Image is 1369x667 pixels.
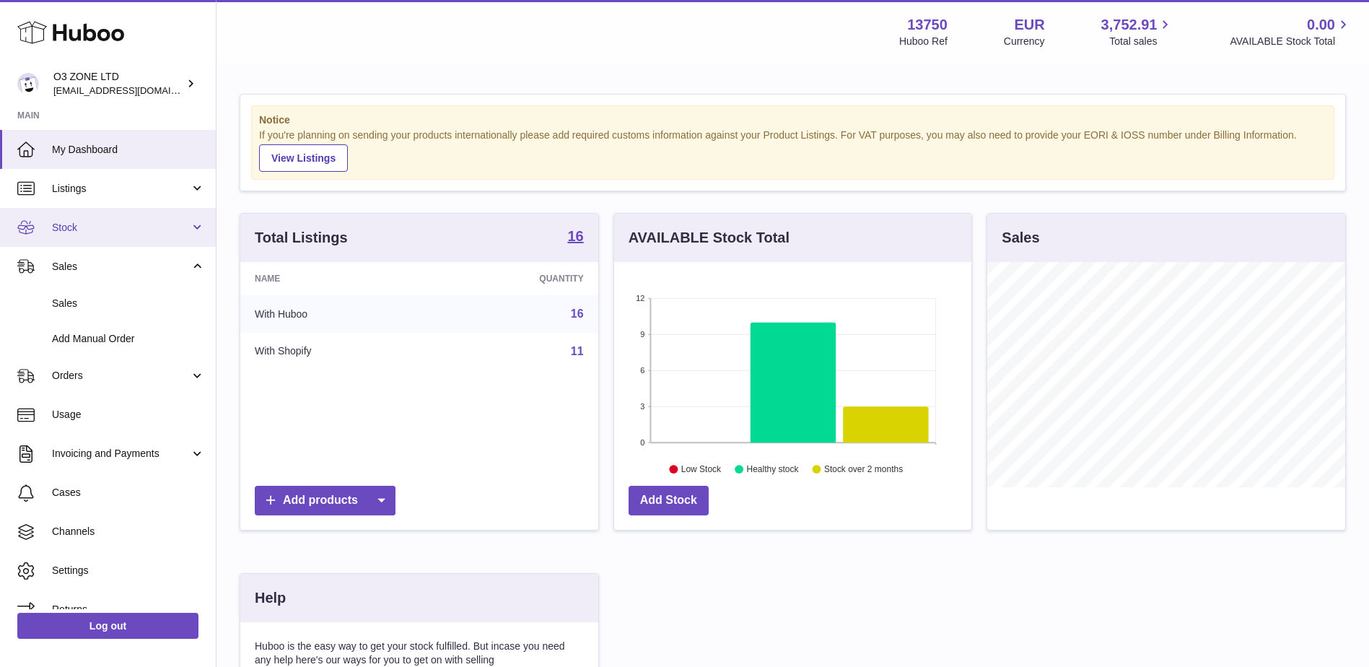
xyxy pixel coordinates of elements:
span: Cases [52,486,205,500]
span: Stock [52,221,190,235]
span: Sales [52,260,190,274]
td: With Huboo [240,295,433,333]
a: 0.00 AVAILABLE Stock Total [1230,15,1352,48]
span: Invoicing and Payments [52,447,190,461]
div: O3 ZONE LTD [53,70,183,97]
span: My Dashboard [52,143,205,157]
strong: Notice [259,113,1326,127]
text: 12 [636,294,644,302]
span: [EMAIL_ADDRESS][DOMAIN_NAME] [53,84,212,96]
a: 11 [571,345,584,357]
img: hello@o3zoneltd.co.uk [17,73,39,95]
th: Name [240,262,433,295]
td: With Shopify [240,333,433,370]
strong: EUR [1014,15,1044,35]
span: Orders [52,369,190,383]
span: Returns [52,603,205,616]
span: Add Manual Order [52,332,205,346]
a: Add Stock [629,486,709,515]
text: Low Stock [681,464,722,474]
a: Add products [255,486,395,515]
span: Usage [52,408,205,422]
text: 6 [640,366,644,375]
span: Channels [52,525,205,539]
a: 3,752.91 Total sales [1101,15,1174,48]
div: Huboo Ref [899,35,948,48]
h3: AVAILABLE Stock Total [629,228,790,248]
span: Sales [52,297,205,310]
span: Total sales [1109,35,1173,48]
text: Healthy stock [746,464,799,474]
text: 3 [640,402,644,411]
h3: Sales [1002,228,1039,248]
h3: Help [255,588,286,608]
strong: 16 [567,229,583,243]
span: Listings [52,182,190,196]
a: 16 [567,229,583,246]
text: 9 [640,330,644,339]
span: Settings [52,564,205,577]
a: Log out [17,613,198,639]
strong: 13750 [907,15,948,35]
text: 0 [640,438,644,447]
div: Currency [1004,35,1045,48]
h3: Total Listings [255,228,348,248]
span: AVAILABLE Stock Total [1230,35,1352,48]
span: 0.00 [1307,15,1335,35]
p: Huboo is the easy way to get your stock fulfilled. But incase you need any help here's our ways f... [255,640,584,667]
th: Quantity [433,262,598,295]
span: 3,752.91 [1101,15,1158,35]
div: If you're planning on sending your products internationally please add required customs informati... [259,128,1326,172]
a: View Listings [259,144,348,172]
a: 16 [571,308,584,320]
text: Stock over 2 months [824,464,903,474]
